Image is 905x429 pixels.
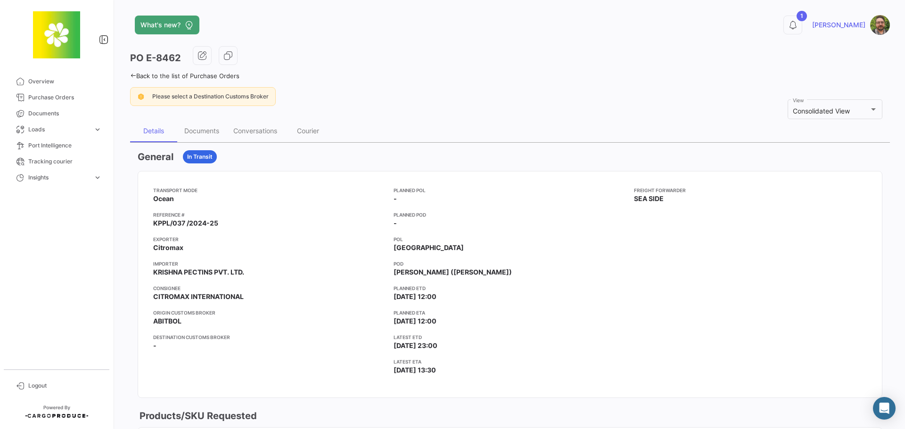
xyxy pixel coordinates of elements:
[143,127,164,135] div: Details
[873,397,896,420] div: Abrir Intercom Messenger
[793,107,850,115] span: Consolidated View
[28,381,102,390] span: Logout
[28,77,102,86] span: Overview
[130,72,239,80] a: Back to the list of Purchase Orders
[394,219,397,228] span: -
[153,260,386,267] app-card-info-title: Importer
[394,316,436,326] span: [DATE] 12:00
[8,89,106,105] a: Purchase Orders
[394,194,397,203] span: -
[394,186,626,194] app-card-info-title: Planned POL
[394,333,626,341] app-card-info-title: Latest ETD
[153,194,174,203] span: Ocean
[634,194,664,203] span: SEA SIDE
[152,93,269,100] span: Please select a Destination Customs Broker
[394,267,512,277] span: [PERSON_NAME] ([PERSON_NAME])
[130,51,181,65] h3: PO E-8462
[153,186,386,194] app-card-info-title: Transport mode
[394,365,436,375] span: [DATE] 13:30
[153,219,218,228] span: KPPL/037 /2024-25
[28,141,102,150] span: Port Intelligence
[394,292,436,301] span: [DATE] 12:00
[28,93,102,102] span: Purchase Orders
[394,211,626,219] app-card-info-title: Planned POD
[28,125,90,134] span: Loads
[153,309,386,316] app-card-info-title: Origin Customs Broker
[28,109,102,118] span: Documents
[187,153,213,161] span: In Transit
[394,284,626,292] app-card-info-title: Planned ETD
[870,15,890,35] img: SR.jpg
[8,154,106,170] a: Tracking courier
[28,173,90,182] span: Insights
[812,20,865,30] span: [PERSON_NAME]
[153,211,386,219] app-card-info-title: Reference #
[135,16,199,34] button: What's new?
[153,267,244,277] span: KRISHNA PECTINS PVT. LTD.
[153,292,244,301] span: CITROMAX INTERNATIONAL
[153,235,386,243] app-card-info-title: Exporter
[394,243,464,252] span: [GEOGRAPHIC_DATA]
[184,127,219,135] div: Documents
[297,127,319,135] div: Courier
[8,138,106,154] a: Port Intelligence
[8,73,106,89] a: Overview
[140,20,181,30] span: What's new?
[233,127,277,135] div: Conversations
[153,341,156,350] span: -
[394,235,626,243] app-card-info-title: POL
[33,11,80,58] img: 8664c674-3a9e-46e9-8cba-ffa54c79117b.jfif
[8,105,106,121] a: Documents
[153,333,386,341] app-card-info-title: Destination Customs Broker
[138,150,173,163] h3: General
[394,260,626,267] app-card-info-title: POD
[93,125,102,134] span: expand_more
[138,409,257,422] h3: Products/SKU Requested
[394,358,626,365] app-card-info-title: Latest ETA
[394,309,626,316] app-card-info-title: Planned ETA
[153,316,181,326] span: ABITBOL
[394,341,437,350] span: [DATE] 23:00
[153,243,183,252] span: Citromax
[28,157,102,166] span: Tracking courier
[93,173,102,182] span: expand_more
[153,284,386,292] app-card-info-title: Consignee
[634,186,867,194] app-card-info-title: Freight Forwarder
